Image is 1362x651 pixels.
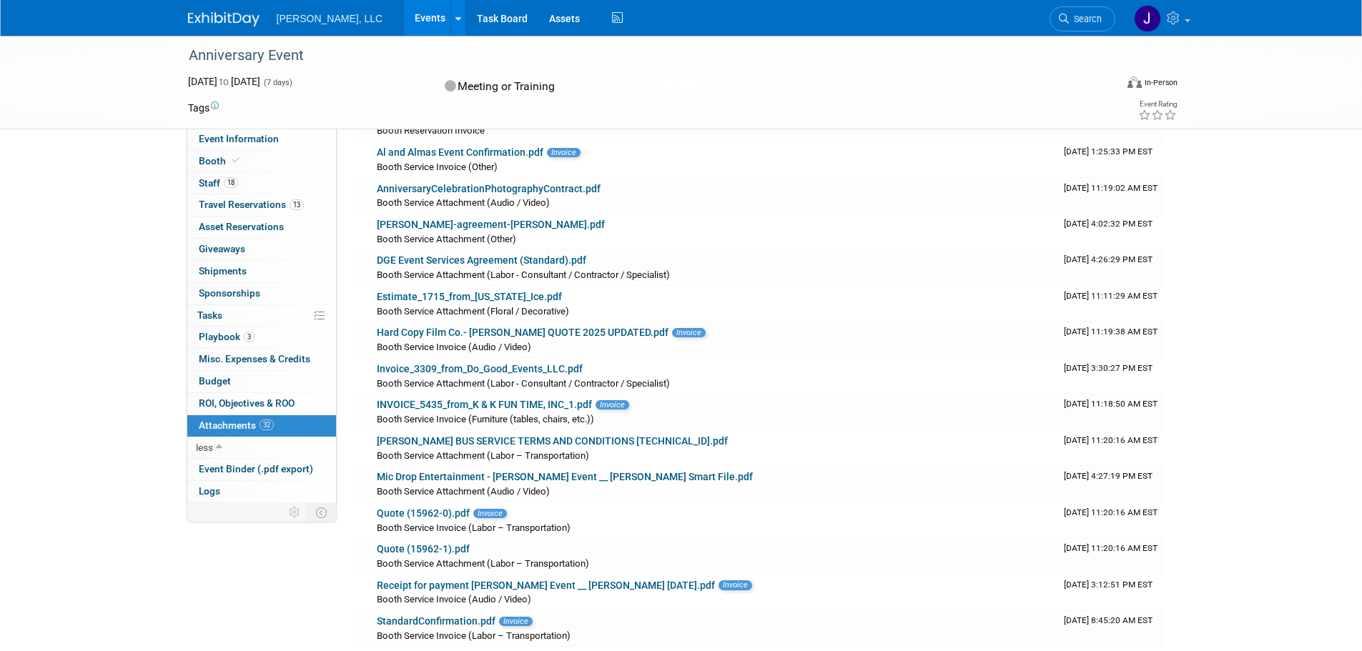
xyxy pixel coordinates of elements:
a: Misc. Expenses & Credits [187,349,336,370]
span: Booth [199,155,242,167]
a: [PERSON_NAME] BUS SERVICE TERMS AND CONDITIONS [TECHNICAL_ID].pdf [377,435,728,447]
td: Tags [188,101,219,115]
span: Upload Timestamp [1064,435,1158,445]
a: Invoice_3309_from_Do_Good_Events_LLC.pdf [377,363,583,374]
span: Upload Timestamp [1064,254,1153,264]
span: Upload Timestamp [1064,399,1158,409]
a: Attachments32 [187,415,336,437]
a: Giveaways [187,239,336,260]
span: Invoice [499,617,533,626]
span: Upload Timestamp [1064,146,1153,156]
td: Upload Timestamp [1058,502,1164,538]
span: Upload Timestamp [1064,363,1153,373]
span: Invoice [547,148,581,157]
span: Event Binder (.pdf export) [199,463,313,474]
img: Format-Inperson.png [1127,76,1142,88]
span: Upload Timestamp [1064,507,1158,517]
a: AnniversaryCelebrationPhotographyContract.pdf [377,183,601,194]
td: Toggle Event Tabs [307,503,336,522]
div: Event Rating [1138,101,1177,108]
td: Upload Timestamp [1058,141,1164,177]
span: Invoice [473,509,507,518]
span: Invoice [672,328,706,337]
div: Meeting or Training [440,74,756,99]
td: Upload Timestamp [1058,286,1164,322]
a: Logs [187,481,336,502]
span: Asset Reservations [199,221,284,232]
span: Travel Reservations [199,199,304,210]
a: Receipt for payment [PERSON_NAME] Event __ [PERSON_NAME] [DATE].pdf [377,580,715,591]
td: Personalize Event Tab Strip [282,503,307,522]
span: Logs [199,485,220,497]
td: Upload Timestamp [1058,430,1164,466]
a: Mic Drop Entertainment - [PERSON_NAME] Event __ [PERSON_NAME] Smart File.pdf [377,471,753,482]
span: Search [1069,14,1102,24]
span: Booth Service Invoice (Labor – Transportation) [377,522,571,533]
span: Upload Timestamp [1064,543,1158,553]
td: Upload Timestamp [1058,575,1164,610]
a: Staff18 [187,173,336,194]
span: (7 days) [262,78,292,87]
td: Upload Timestamp [1058,538,1164,574]
a: Estimate_1715_from_[US_STATE]_Ice.pdf [377,291,562,302]
a: Playbook3 [187,327,336,348]
span: Sponsorships [199,287,260,299]
span: Booth Service Invoice (Other) [377,161,498,172]
a: StandardConfirmation.pdf [377,615,495,627]
span: 13 [290,199,304,210]
span: Budget [199,375,231,387]
span: Upload Timestamp [1064,183,1158,193]
td: Upload Timestamp [1058,322,1164,357]
a: less [187,437,336,459]
span: 32 [260,419,274,430]
span: Invoice [719,580,752,590]
span: Booth Service Attachment (Labor - Consultant / Contractor / Specialist) [377,269,670,280]
span: 3 [244,332,255,342]
span: Booth Service Attachment (Audio / Video) [377,486,550,497]
td: Upload Timestamp [1058,178,1164,214]
span: Tasks [197,309,222,321]
div: In-Person [1144,77,1178,88]
a: [PERSON_NAME]-agreement-[PERSON_NAME].pdf [377,219,605,230]
td: Upload Timestamp [1058,249,1164,285]
span: Upload Timestamp [1064,327,1158,337]
span: less [196,442,213,453]
a: Event Binder (.pdf export) [187,459,336,480]
span: Booth Service Attachment (Audio / Video) [377,197,550,208]
img: Jennifer Stepka [1134,5,1161,32]
span: Booth Service Invoice (Audio / Video) [377,342,531,352]
a: ROI, Objectives & ROO [187,393,336,414]
td: Upload Timestamp [1058,214,1164,249]
span: Event Information [199,133,279,144]
span: Upload Timestamp [1064,615,1153,625]
span: Giveaways [199,243,245,254]
span: Booth Service Invoice (Audio / Video) [377,594,531,605]
span: [PERSON_NAME], LLC [277,13,383,24]
span: Booth Service Attachment (Labor – Transportation) [377,450,589,461]
a: Al and Almas Event Confirmation.pdf [377,146,543,158]
span: Attachments [199,419,274,431]
a: Quote (15962-1).pdf [377,543,470,555]
a: Shipments [187,261,336,282]
span: Upload Timestamp [1064,580,1153,590]
span: 18 [224,177,238,188]
a: Budget [187,371,336,392]
a: Asset Reservations [187,217,336,238]
span: Invoice [596,400,629,409]
span: Booth Service Invoice (Labor – Transportation) [377,630,571,641]
div: Event Format [1031,74,1178,96]
a: Sponsorships [187,283,336,304]
span: Staff [199,177,238,189]
a: Booth [187,151,336,172]
i: Booth reservation complete [232,156,240,164]
a: Event Information [187,129,336,150]
a: Quote (15962-0).pdf [377,507,470,519]
span: Booth Service Attachment (Labor - Consultant / Contractor / Specialist) [377,378,670,389]
span: Misc. Expenses & Credits [199,353,310,364]
span: Upload Timestamp [1064,291,1158,301]
a: Travel Reservations13 [187,194,336,216]
span: Playbook [199,331,255,342]
a: DGE Event Services Agreement (Standard).pdf [377,254,586,266]
a: Search [1050,6,1115,31]
td: Upload Timestamp [1058,358,1164,394]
